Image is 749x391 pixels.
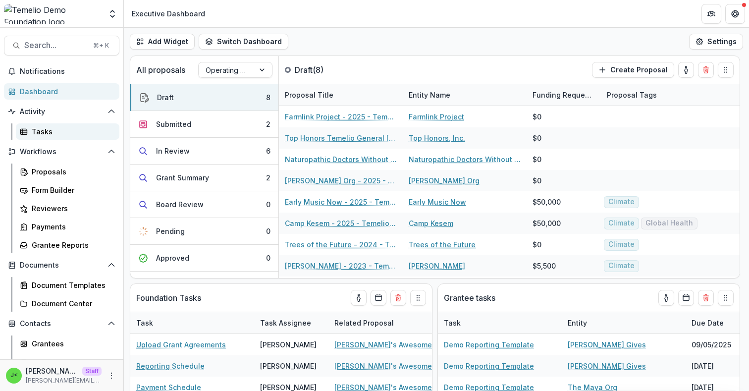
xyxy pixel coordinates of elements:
p: [PERSON_NAME] <[PERSON_NAME][EMAIL_ADDRESS][DOMAIN_NAME]> [26,366,78,376]
a: [PERSON_NAME] Gives [568,339,646,350]
div: Entity Name [403,90,456,100]
button: toggle-assigned-to-me [658,290,674,306]
button: Draft8 [130,84,278,111]
div: ⌘ + K [91,40,111,51]
div: [PERSON_NAME] [260,339,317,350]
button: Drag [718,62,734,78]
a: [PERSON_NAME]'s Awesome Nonprofit - 2023 - Temelio General Operating Grant Proposal [334,339,446,350]
div: Entity Name [403,84,527,106]
div: $0 [533,239,541,250]
a: Form Builder [16,182,119,198]
div: Proposal Tags [601,84,725,106]
a: [PERSON_NAME] [409,261,465,271]
span: Notifications [20,67,115,76]
a: Early Music Now - 2025 - Temelio General [PERSON_NAME] [285,197,397,207]
a: [PERSON_NAME] - 2023 - Temelio General Operating Grant Proposal [285,261,397,271]
div: Approved [156,253,189,263]
button: In Review6 [130,138,278,165]
div: $0 [533,154,541,165]
div: Due Date [686,318,730,328]
div: Dashboard [20,86,111,97]
p: Foundation Tasks [136,292,201,304]
p: Staff [82,367,102,376]
a: Farmlink Project - 2025 - Temelio General Grant Proposal [285,112,397,122]
div: $0 [533,112,541,122]
button: Add Widget [130,34,195,50]
span: Workflows [20,148,104,156]
a: Payments [16,219,119,235]
div: Funding Requested [527,90,601,100]
div: $0 [533,133,541,143]
a: [PERSON_NAME] Gives [568,361,646,371]
button: Drag [718,290,734,306]
div: $50,000 [533,218,561,228]
p: [PERSON_NAME][EMAIL_ADDRESS][DOMAIN_NAME] [26,376,102,385]
button: Delete card [390,290,406,306]
a: Camp Kesem - 2025 - Temelio General [PERSON_NAME] [285,218,397,228]
a: Naturopathic Doctors Without Borders Inc - 2025 - Temelio General Grant Proposal [285,154,397,165]
a: Demo Reporting Template [444,339,534,350]
a: Dashboard [4,83,119,100]
span: Climate [608,198,635,206]
div: Payments [32,222,111,232]
button: toggle-assigned-to-me [678,62,694,78]
a: Document Templates [16,277,119,293]
div: Proposal Title [279,90,339,100]
a: [PERSON_NAME] Org [409,175,480,186]
span: Search... [24,41,87,50]
div: Grantee Reports [32,240,111,250]
div: Form Builder [32,185,111,195]
button: Drag [410,290,426,306]
a: Trees of the Future - 2024 - Temelio General [PERSON_NAME] [285,239,397,250]
div: Task [130,312,254,334]
button: Create Proposal [592,62,674,78]
div: Submitted [156,119,191,129]
div: Entity [562,312,686,334]
div: Task Assignee [254,312,328,334]
div: Tasks [32,126,111,137]
span: Documents [20,261,104,270]
button: Calendar [678,290,694,306]
div: $5,500 [533,261,556,271]
a: Grantees [16,335,119,352]
div: Document Center [32,298,111,309]
div: Grant Summary [156,172,209,183]
div: In Review [156,146,190,156]
div: Task [438,312,562,334]
button: Settings [689,34,743,50]
div: 2 [266,119,270,129]
a: Farmlink Project [409,112,464,122]
img: Temelio Demo Foundation logo [4,4,102,24]
div: 0 [266,226,270,236]
div: Proposal Title [279,84,403,106]
a: Upload Grant Agreements [136,339,226,350]
button: Pending0 [130,218,278,245]
div: Document Templates [32,280,111,290]
a: Naturopathic Doctors Without Borders Inc [409,154,521,165]
span: Climate [608,240,635,249]
div: Executive Dashboard [132,8,205,19]
span: Climate [608,262,635,270]
button: Switch Dashboard [199,34,288,50]
button: Get Help [725,4,745,24]
div: Constituents [32,357,111,367]
button: Board Review0 [130,191,278,218]
div: Proposal Tags [601,90,663,100]
div: Proposals [32,167,111,177]
div: [PERSON_NAME] [260,361,317,371]
div: Board Review [156,199,204,210]
button: Submitted2 [130,111,278,138]
button: Delete card [698,62,714,78]
div: Task [438,318,467,328]
span: Activity [20,108,104,116]
button: Search... [4,36,119,56]
div: Related Proposal [328,312,452,334]
a: Constituents [16,354,119,370]
span: Climate [608,219,635,227]
div: 0 [266,253,270,263]
div: Task [130,318,159,328]
div: $50,000 [533,197,561,207]
p: All proposals [136,64,185,76]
